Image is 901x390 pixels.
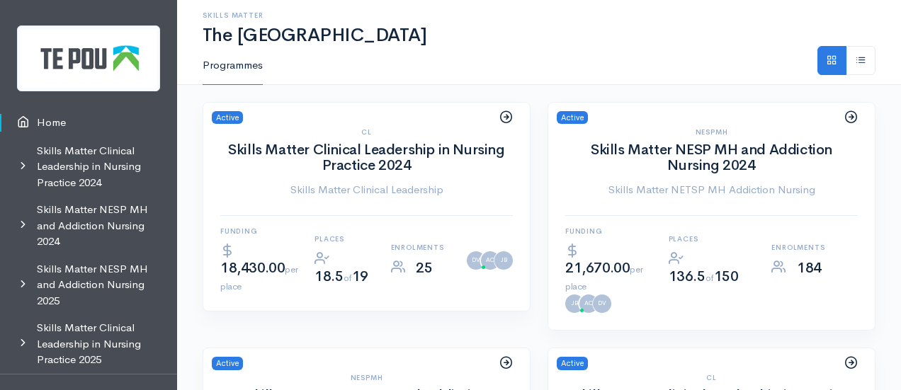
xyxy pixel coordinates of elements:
span: 136.5 150 [669,268,739,285]
h6: Places [669,235,755,243]
span: of [705,272,714,284]
span: Active [557,111,588,125]
span: 18,430.00 [220,259,297,294]
span: Active [212,357,243,370]
span: of [344,272,352,284]
span: 25 [416,259,432,277]
a: DV [593,294,611,313]
span: 21,670.00 [565,259,642,294]
h6: Places [314,235,373,243]
a: Skills Matter NETSP MH Addiction Nursing [565,182,858,198]
a: Skills Matter Clinical Leadership in Nursing Practice 2024 [228,141,504,174]
a: DV [467,251,485,270]
span: Active [212,111,243,125]
a: JB [565,294,584,313]
h1: The [GEOGRAPHIC_DATA] [203,25,875,46]
h6: CL [220,128,513,136]
h6: Enrolments [771,243,858,251]
span: Active [557,357,588,370]
a: Programmes [203,46,263,86]
span: per place [565,263,642,292]
span: per place [220,263,297,292]
h6: NESPMH [565,128,858,136]
img: Te Pou [17,25,160,91]
h6: Funding [565,227,652,235]
span: 184 [797,259,822,277]
a: JB [494,251,513,270]
a: Skills Matter Clinical Leadership [220,182,513,198]
h6: Funding [220,227,297,235]
h6: NESPMH [220,374,513,382]
a: AC [481,251,499,270]
h6: Enrolments [391,243,450,251]
h6: CL [565,374,858,382]
h6: Skills Matter [203,11,875,19]
a: AC [579,294,598,313]
a: Skills Matter NESP MH and Addiction Nursing 2024 [591,141,832,174]
span: 18.5 19 [314,268,368,285]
